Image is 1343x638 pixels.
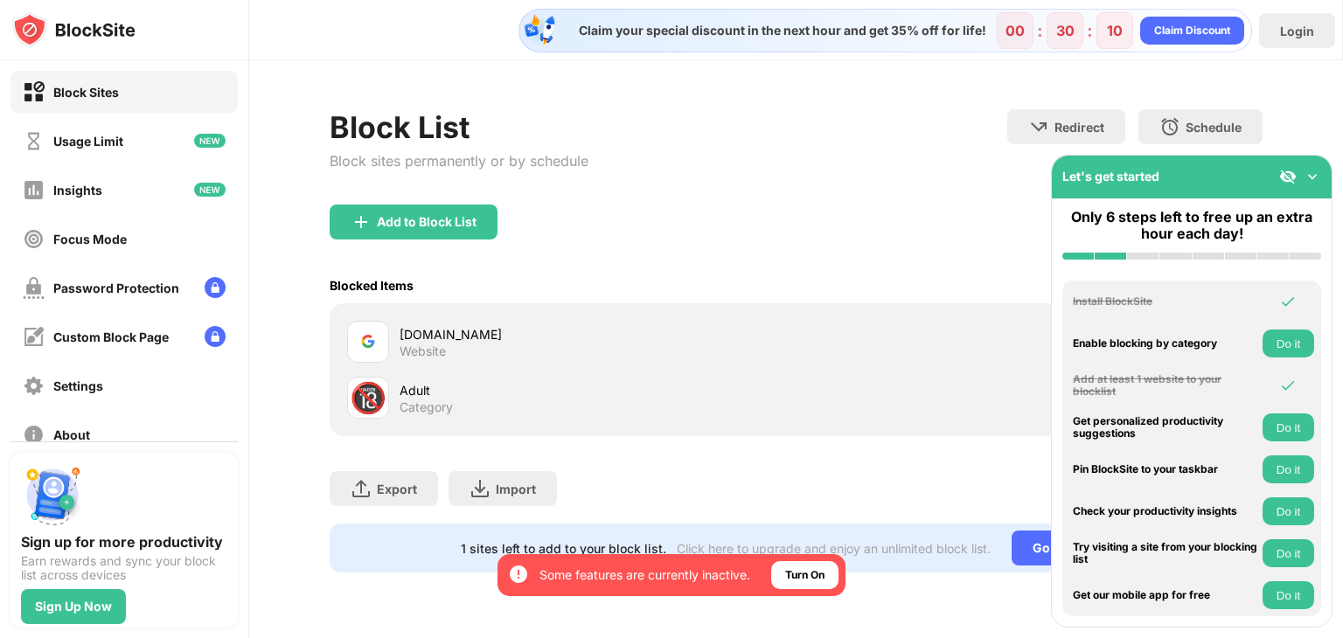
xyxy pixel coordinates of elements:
[1073,505,1258,517] div: Check your productivity insights
[21,554,227,582] div: Earn rewards and sync your block list across devices
[1279,293,1297,310] img: omni-check.svg
[194,134,226,148] img: new-icon.svg
[350,380,386,416] div: 🔞
[523,13,558,48] img: specialOfferDiscount.svg
[677,541,991,556] div: Click here to upgrade and enjoy an unlimited block list.
[400,325,796,343] div: [DOMAIN_NAME]
[1107,22,1123,39] div: 10
[1279,377,1297,394] img: omni-check.svg
[1073,373,1258,399] div: Add at least 1 website to your blocklist
[358,331,379,352] img: favicons
[1279,168,1297,185] img: eye-not-visible.svg
[1263,413,1314,441] button: Do it
[1280,24,1314,38] div: Login
[496,482,536,496] div: Import
[53,183,102,198] div: Insights
[400,381,796,399] div: Adult
[23,277,45,299] img: password-protection-off.svg
[1186,120,1242,135] div: Schedule
[1012,531,1131,565] div: Go Unlimited
[21,533,227,551] div: Sign up for more productivity
[205,326,226,347] img: lock-menu.svg
[1263,329,1314,357] button: Do it
[1073,541,1258,566] div: Try visiting a site from your blocking list
[53,427,90,442] div: About
[53,232,127,246] div: Focus Mode
[539,566,750,584] div: Some features are currently inactive.
[23,228,45,250] img: focus-off.svg
[1073,463,1258,475] div: Pin BlockSite to your taskbar
[377,482,417,496] div: Export
[23,326,45,348] img: customize-block-page-off.svg
[23,130,45,152] img: time-usage-off.svg
[330,152,588,170] div: Block sites permanently or by schedule
[1006,22,1025,39] div: 00
[53,281,179,295] div: Password Protection
[53,378,103,393] div: Settings
[23,81,45,103] img: block-on.svg
[1073,337,1258,350] div: Enable blocking by category
[23,375,45,397] img: settings-off.svg
[1073,415,1258,440] div: Get personalized productivity suggestions
[1054,120,1104,135] div: Redirect
[400,399,453,415] div: Category
[1304,168,1321,185] img: omni-setup-toggle.svg
[330,278,414,293] div: Blocked Items
[1083,17,1096,45] div: :
[1263,497,1314,525] button: Do it
[23,424,45,446] img: about-off.svg
[330,109,588,145] div: Block List
[35,600,112,614] div: Sign Up Now
[785,566,825,584] div: Turn On
[568,23,986,38] div: Claim your special discount in the next hour and get 35% off for life!
[377,215,477,229] div: Add to Block List
[1263,455,1314,483] button: Do it
[23,179,45,201] img: insights-off.svg
[21,463,84,526] img: push-signup.svg
[1033,17,1047,45] div: :
[1154,22,1230,39] div: Claim Discount
[194,183,226,197] img: new-icon.svg
[12,12,136,47] img: logo-blocksite.svg
[205,277,226,298] img: lock-menu.svg
[1062,169,1159,184] div: Let's get started
[1263,581,1314,609] button: Do it
[1062,209,1321,242] div: Only 6 steps left to free up an extra hour each day!
[53,85,119,100] div: Block Sites
[1073,589,1258,601] div: Get our mobile app for free
[461,541,666,556] div: 1 sites left to add to your block list.
[1263,539,1314,567] button: Do it
[53,134,123,149] div: Usage Limit
[53,329,169,344] div: Custom Block Page
[1073,295,1258,308] div: Install BlockSite
[400,343,446,359] div: Website
[508,564,529,585] img: error-circle-white.svg
[1056,22,1075,39] div: 30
